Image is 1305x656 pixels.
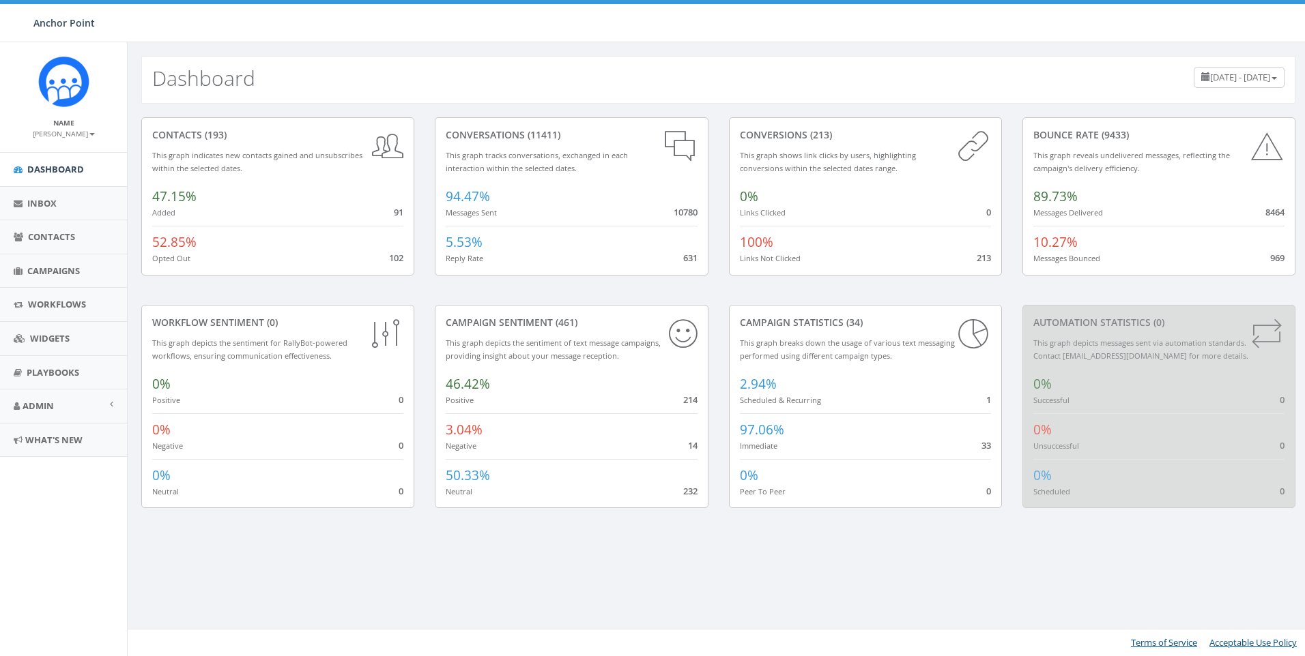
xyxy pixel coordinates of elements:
[446,188,490,205] span: 94.47%
[807,128,832,141] span: (213)
[53,118,74,128] small: Name
[152,375,171,393] span: 0%
[740,395,821,405] small: Scheduled & Recurring
[1210,71,1270,83] span: [DATE] - [DATE]
[25,434,83,446] span: What's New
[1033,421,1052,438] span: 0%
[740,466,758,484] span: 0%
[30,332,70,344] span: Widgets
[1033,395,1070,405] small: Successful
[446,207,497,218] small: Messages Sent
[446,338,661,361] small: This graph depicts the sentiment of text message campaigns, providing insight about your message ...
[152,128,403,142] div: contacts
[152,233,197,251] span: 52.85%
[152,188,197,205] span: 47.15%
[446,150,628,173] small: This graph tracks conversations, exchanged in each interaction within the selected dates.
[152,466,171,484] span: 0%
[23,400,54,412] span: Admin
[1033,207,1103,218] small: Messages Delivered
[1280,393,1285,406] span: 0
[446,375,490,393] span: 46.42%
[1033,316,1285,329] div: Automation Statistics
[446,466,490,484] span: 50.33%
[202,128,227,141] span: (193)
[1033,128,1285,142] div: Bounce Rate
[446,441,476,451] small: Negative
[28,298,86,310] span: Workflows
[1033,338,1248,361] small: This graph depicts messages sent via automation standards. Contact [EMAIL_ADDRESS][DOMAIN_NAME] f...
[1151,316,1164,329] span: (0)
[152,441,183,451] small: Negative
[740,486,786,496] small: Peer To Peer
[394,206,403,218] span: 91
[1099,128,1129,141] span: (9433)
[446,395,474,405] small: Positive
[1280,485,1285,497] span: 0
[28,230,75,243] span: Contacts
[152,67,255,89] h2: Dashboard
[986,393,991,406] span: 1
[264,316,278,329] span: (0)
[446,316,697,329] div: Campaign Sentiment
[1033,233,1078,251] span: 10.27%
[740,128,991,142] div: conversions
[740,316,991,329] div: Campaign Statistics
[683,485,698,497] span: 232
[977,252,991,264] span: 213
[1033,486,1070,496] small: Scheduled
[981,439,991,451] span: 33
[1033,150,1230,173] small: This graph reveals undelivered messages, reflecting the campaign's delivery efficiency.
[399,439,403,451] span: 0
[152,150,362,173] small: This graph indicates new contacts gained and unsubscribes within the selected dates.
[152,486,179,496] small: Neutral
[33,127,95,139] a: [PERSON_NAME]
[399,485,403,497] span: 0
[33,129,95,138] small: [PERSON_NAME]
[740,375,777,393] span: 2.94%
[1033,441,1079,451] small: Unsuccessful
[152,421,171,438] span: 0%
[1270,252,1285,264] span: 969
[152,338,347,361] small: This graph depicts the sentiment for RallyBot-powered workflows, ensuring communication effective...
[27,197,57,209] span: Inbox
[740,253,801,263] small: Links Not Clicked
[446,421,483,438] span: 3.04%
[27,366,79,378] span: Playbooks
[683,393,698,406] span: 214
[1033,375,1052,393] span: 0%
[152,253,190,263] small: Opted Out
[152,207,175,218] small: Added
[446,253,483,263] small: Reply Rate
[1280,439,1285,451] span: 0
[740,188,758,205] span: 0%
[446,233,483,251] span: 5.53%
[399,393,403,406] span: 0
[152,316,403,329] div: Workflow Sentiment
[389,252,403,264] span: 102
[740,338,955,361] small: This graph breaks down the usage of various text messaging performed using different campaign types.
[38,56,89,107] img: Rally_platform_Icon_1.png
[683,252,698,264] span: 631
[27,163,84,175] span: Dashboard
[674,206,698,218] span: 10780
[740,233,773,251] span: 100%
[1131,636,1197,648] a: Terms of Service
[740,207,786,218] small: Links Clicked
[986,485,991,497] span: 0
[1033,466,1052,484] span: 0%
[740,421,784,438] span: 97.06%
[844,316,863,329] span: (34)
[1033,253,1100,263] small: Messages Bounced
[33,16,95,29] span: Anchor Point
[27,265,80,277] span: Campaigns
[446,128,697,142] div: conversations
[688,439,698,451] span: 14
[740,150,916,173] small: This graph shows link clicks by users, highlighting conversions within the selected dates range.
[1265,206,1285,218] span: 8464
[525,128,560,141] span: (11411)
[740,441,777,451] small: Immediate
[152,395,180,405] small: Positive
[446,486,472,496] small: Neutral
[553,316,577,329] span: (461)
[1209,636,1297,648] a: Acceptable Use Policy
